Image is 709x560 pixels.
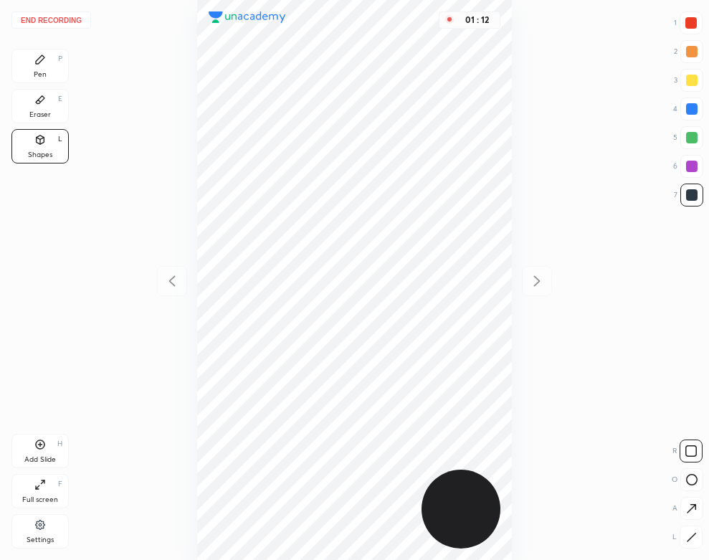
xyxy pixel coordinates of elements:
div: 2 [674,40,703,63]
div: 3 [674,69,703,92]
div: 1 [674,11,703,34]
div: 6 [673,155,703,178]
div: R [672,440,703,462]
div: P [58,55,62,62]
div: E [58,95,62,103]
div: 01 : 12 [460,15,494,25]
button: End recording [11,11,91,29]
div: 4 [673,98,703,120]
div: Eraser [29,111,51,118]
div: L [58,136,62,143]
div: Add Slide [24,456,56,463]
div: Shapes [28,151,52,158]
div: H [57,440,62,447]
img: logo.38c385cc.svg [209,11,286,23]
div: Full screen [22,496,58,503]
div: F [58,480,62,488]
div: L [672,526,703,549]
div: Settings [27,536,54,544]
div: O [672,468,703,491]
div: Pen [34,71,47,78]
div: 5 [673,126,703,149]
div: A [672,497,703,520]
div: 7 [674,184,703,207]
